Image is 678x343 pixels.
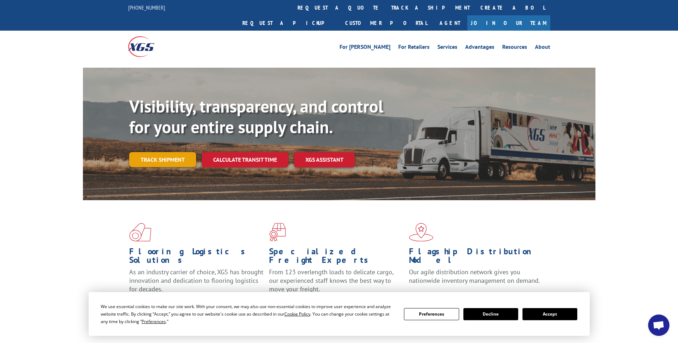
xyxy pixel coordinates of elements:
[129,247,264,268] h1: Flooring Logistics Solutions
[522,308,577,320] button: Accept
[409,268,540,285] span: Our agile distribution network gives you nationwide inventory management on demand.
[128,4,165,11] a: [PHONE_NUMBER]
[101,303,395,325] div: We use essential cookies to make our site work. With your consent, we may also use non-essential ...
[467,15,550,31] a: Join Our Team
[269,268,404,300] p: From 123 overlength loads to delicate cargo, our experienced staff knows the best way to move you...
[237,15,340,31] a: Request a pickup
[409,291,498,300] a: Learn More >
[89,292,590,336] div: Cookie Consent Prompt
[535,44,550,52] a: About
[437,44,457,52] a: Services
[269,223,286,241] img: xgs-icon-focused-on-flooring-red
[404,308,459,320] button: Preferences
[340,15,432,31] a: Customer Portal
[398,44,430,52] a: For Retailers
[269,247,404,268] h1: Specialized Freight Experts
[142,318,166,324] span: Preferences
[129,95,383,138] b: Visibility, transparency, and control for your entire supply chain.
[294,152,355,167] a: XGS ASSISTANT
[284,311,310,317] span: Cookie Policy
[648,315,669,336] a: Open chat
[432,15,467,31] a: Agent
[340,44,390,52] a: For [PERSON_NAME]
[409,223,433,241] img: xgs-icon-flagship-distribution-model-red
[129,223,151,241] img: xgs-icon-total-supply-chain-intelligence-red
[129,268,263,293] span: As an industry carrier of choice, XGS has brought innovation and dedication to flooring logistics...
[465,44,494,52] a: Advantages
[129,152,196,167] a: Track shipment
[202,152,288,167] a: Calculate transit time
[463,308,518,320] button: Decline
[409,247,543,268] h1: Flagship Distribution Model
[502,44,527,52] a: Resources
